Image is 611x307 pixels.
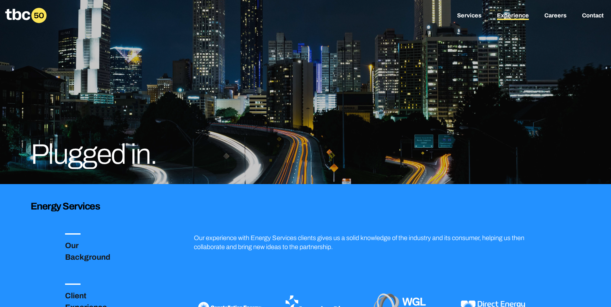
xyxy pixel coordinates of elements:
a: Services [457,12,482,20]
a: Experience [497,12,529,20]
h1: Plugged in. [31,140,278,169]
a: Careers [544,12,567,20]
h3: Our Background [65,240,127,263]
h3: Energy Services [31,200,580,213]
a: Homepage [5,8,47,23]
a: Contact [582,12,604,20]
p: Our experience with Energy Services clients gives us a solid knowledge of the industry and its co... [194,233,529,251]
